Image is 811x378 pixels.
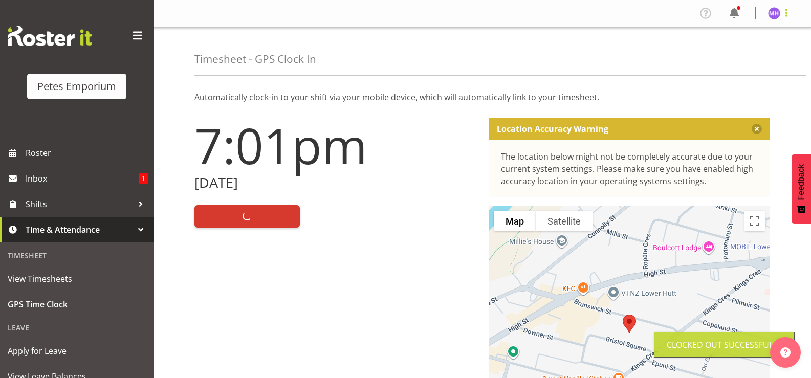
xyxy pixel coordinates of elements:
a: GPS Time Clock [3,292,151,317]
span: Inbox [26,171,139,186]
div: The location below might not be completely accurate due to your current system settings. Please m... [501,150,758,187]
div: Clocked out Successfully [667,339,782,351]
p: Location Accuracy Warning [497,124,608,134]
span: Apply for Leave [8,343,146,359]
span: GPS Time Clock [8,297,146,312]
img: Rosterit website logo [8,26,92,46]
span: Time & Attendance [26,222,133,237]
div: Timesheet [3,245,151,266]
span: View Timesheets [8,271,146,286]
span: Feedback [797,164,806,200]
h4: Timesheet - GPS Clock In [194,53,316,65]
span: Shifts [26,196,133,212]
div: Petes Emporium [37,79,116,94]
img: help-xxl-2.png [780,347,791,358]
img: mackenzie-halford4471.jpg [768,7,780,19]
a: Apply for Leave [3,338,151,364]
a: View Timesheets [3,266,151,292]
h2: [DATE] [194,175,476,191]
button: Show satellite imagery [536,211,593,231]
div: Leave [3,317,151,338]
button: Show street map [494,211,536,231]
button: Close message [752,124,762,134]
span: Roster [26,145,148,161]
span: 1 [139,173,148,184]
p: Automatically clock-in to your shift via your mobile device, which will automatically link to you... [194,91,770,103]
h1: 7:01pm [194,118,476,173]
button: Feedback - Show survey [792,154,811,224]
button: Toggle fullscreen view [744,211,765,231]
